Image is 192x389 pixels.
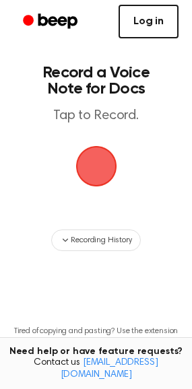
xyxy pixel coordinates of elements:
a: Log in [119,5,179,38]
span: Recording History [71,234,131,246]
h1: Record a Voice Note for Docs [24,65,168,97]
button: Recording History [51,229,140,251]
span: Contact us [8,357,184,381]
img: Beep Logo [76,146,117,186]
a: Beep [13,9,90,35]
p: Tap to Record. [24,108,168,125]
a: [EMAIL_ADDRESS][DOMAIN_NAME] [61,358,158,380]
p: Tired of copying and pasting? Use the extension to automatically insert your recordings. [11,326,181,347]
